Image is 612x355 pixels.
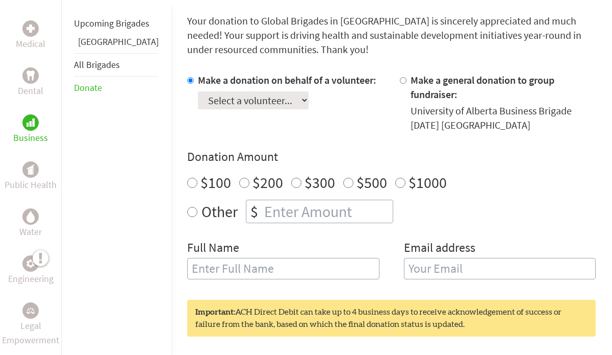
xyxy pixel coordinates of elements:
[8,272,54,286] p: Engineering
[74,17,149,29] a: Upcoming Brigades
[13,131,48,145] p: Business
[262,200,393,223] input: Enter Amount
[19,225,42,239] p: Water
[74,77,159,99] li: Donate
[200,173,231,192] label: $100
[187,149,596,165] h4: Donation Amount
[5,178,57,192] p: Public Health
[74,12,159,35] li: Upcoming Brigades
[404,258,596,279] input: Your Email
[187,240,239,258] label: Full Name
[22,20,39,37] div: Medical
[22,67,39,84] div: Dental
[198,74,376,86] label: Make a donation on behalf of a volunteer:
[22,302,39,319] div: Legal Empowerment
[18,84,43,98] p: Dental
[409,173,447,192] label: $1000
[27,119,35,127] img: Business
[27,307,35,314] img: Legal Empowerment
[2,319,59,347] p: Legal Empowerment
[22,114,39,131] div: Business
[19,208,42,239] a: WaterWater
[27,210,35,222] img: Water
[404,240,475,258] label: Email address
[18,67,43,98] a: DentalDental
[252,173,283,192] label: $200
[22,161,39,178] div: Public Health
[411,104,596,132] div: University of Alberta Business Brigade [DATE] [GEOGRAPHIC_DATA]
[187,258,379,279] input: Enter Full Name
[74,82,102,93] a: Donate
[2,302,59,347] a: Legal EmpowermentLegal Empowerment
[304,173,335,192] label: $300
[195,308,235,316] strong: Important:
[356,173,387,192] label: $500
[8,255,54,286] a: EngineeringEngineering
[246,200,262,223] div: $
[187,300,596,337] div: ACH Direct Debit can take up to 4 business days to receive acknowledgement of success or failure ...
[187,14,596,57] p: Your donation to Global Brigades in [GEOGRAPHIC_DATA] is sincerely appreciated and much needed! Y...
[27,164,35,175] img: Public Health
[16,37,45,51] p: Medical
[74,35,159,53] li: Panama
[74,53,159,77] li: All Brigades
[78,36,159,48] a: [GEOGRAPHIC_DATA]
[201,200,238,223] label: Other
[27,259,35,268] img: Engineering
[411,74,554,101] label: Make a general donation to group fundraiser:
[74,59,120,70] a: All Brigades
[16,20,45,51] a: MedicalMedical
[13,114,48,145] a: BusinessBusiness
[27,70,35,80] img: Dental
[22,208,39,225] div: Water
[5,161,57,192] a: Public HealthPublic Health
[27,25,35,33] img: Medical
[22,255,39,272] div: Engineering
